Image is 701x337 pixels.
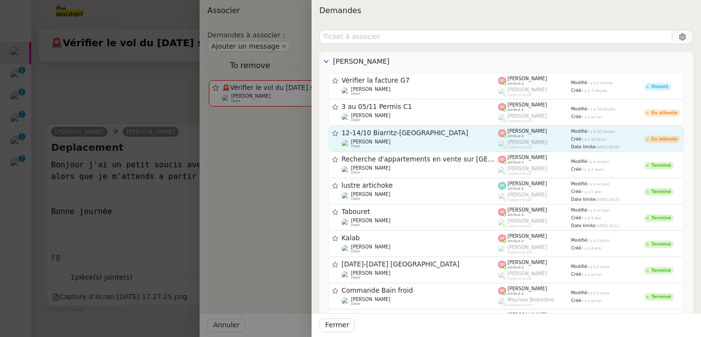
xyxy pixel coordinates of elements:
img: users%2FxCwB1pXZRPOJFRNlJ86Onbfypl03%2Favatar%2Fguigui-removebg-preview.png [498,245,506,253]
span: [PERSON_NAME] [508,102,547,107]
img: users%2FNsDxpgzytqOlIY2WSYlFcHtx26m1%2Favatar%2F8901.jpg [342,166,350,174]
img: svg [498,208,506,216]
span: [PERSON_NAME] [351,297,390,302]
img: svg [498,77,506,85]
span: [PERSON_NAME] [508,260,547,265]
input: Ticket à associer [319,30,672,44]
app-user-detailed-label: client [342,244,498,254]
span: Modifié [571,80,587,85]
span: Modifié [571,290,587,295]
img: svg [498,129,506,138]
img: users%2FNsDxpgzytqOlIY2WSYlFcHtx26m1%2Favatar%2F8901.jpg [342,87,350,95]
span: Kalab [342,235,498,242]
span: suppervisé par [508,172,532,176]
span: client [351,92,360,96]
img: users%2FNsDxpgzytqOlIY2WSYlFcHtx26m1%2Favatar%2F8901.jpg [342,192,350,200]
span: [PERSON_NAME] [508,166,547,171]
span: Date limite [571,223,595,228]
app-user-label: attribué à [498,102,571,112]
span: il y a 2 heures [587,81,613,85]
span: Modifié [571,238,587,243]
span: Recherche d'appartements en vente sur [GEOGRAPHIC_DATA] - [DATE] [342,156,498,163]
span: Modifié [571,159,587,164]
span: [PERSON_NAME] [508,192,547,197]
app-user-label: suppervisé par [498,87,571,97]
span: [PERSON_NAME] [508,76,547,81]
img: users%2FoFdbodQ3TgNoWt9kP3GXAs5oaCq1%2Favatar%2Fprofile-pic.png [498,271,506,280]
app-user-detailed-label: client [342,165,498,175]
span: lustre artichoke [342,182,498,189]
span: [PERSON_NAME] [508,181,547,186]
app-user-label: suppervisé par [498,245,571,254]
span: client [351,144,360,148]
span: [PERSON_NAME] [351,192,390,197]
span: il y a 5 ans [581,216,601,220]
span: [PERSON_NAME] [351,244,390,249]
span: il y a 5 ans [581,190,601,194]
span: suppervisé par [508,303,532,307]
div: Terminé [651,190,671,194]
app-user-label: suppervisé par [498,192,571,202]
span: il y a 18 heures [587,107,615,111]
div: Terminé [651,216,671,220]
div: Terminé [651,163,671,168]
app-user-label: attribué à [498,312,571,322]
span: [PERSON_NAME] [351,218,390,223]
span: [PERSON_NAME] [351,270,390,276]
span: [PERSON_NAME] [508,140,547,145]
span: il y a 3 heures [581,89,607,93]
span: Date limite [571,144,595,149]
span: attribué à [508,213,524,217]
span: [DATE] 00:00 [595,145,619,149]
img: users%2FNsDxpgzytqOlIY2WSYlFcHtx26m1%2Favatar%2F8901.jpg [342,218,350,227]
span: [PERSON_NAME] [508,207,547,213]
span: il y a 20 heures [587,129,615,134]
app-user-label: attribué à [498,260,571,269]
span: Meyriam Bedredine [508,297,554,302]
img: users%2FoFdbodQ3TgNoWt9kP3GXAs5oaCq1%2Favatar%2Fprofile-pic.png [498,140,506,148]
span: client [351,249,360,253]
app-user-detailed-label: client [342,87,498,96]
span: [PERSON_NAME] [333,56,689,67]
div: [PERSON_NAME] [319,52,693,71]
span: suppervisé par [508,145,532,149]
img: users%2FoFdbodQ3TgNoWt9kP3GXAs5oaCq1%2Favatar%2Fprofile-pic.png [498,88,506,96]
span: [DATE] 16:25 [595,197,619,202]
app-user-detailed-label: client [342,113,498,123]
app-user-label: attribué à [498,233,571,243]
span: [PERSON_NAME] [508,113,547,119]
span: [PERSON_NAME] [351,87,390,92]
img: svg [498,156,506,164]
span: Créé [571,298,581,303]
app-user-label: attribué à [498,128,571,138]
span: il y a 4 ans [581,246,601,250]
img: users%2FPPrFYTsEAUgQy5cK5MCpqKbOX8K2%2Favatar%2FCapture%20d%E2%80%99e%CC%81cran%202023-06-05%20a%... [498,193,506,201]
span: il y a 2 jours [581,167,604,172]
app-user-label: attribué à [498,155,571,164]
img: users%2FoFdbodQ3TgNoWt9kP3GXAs5oaCq1%2Favatar%2Fprofile-pic.png [498,166,506,175]
span: il y a un jour [587,208,610,213]
app-user-label: suppervisé par [498,166,571,176]
span: suppervisé par [508,93,532,97]
span: il y a 18 jours [581,137,606,142]
app-user-detailed-label: client [342,270,498,280]
span: [PERSON_NAME] [508,218,547,224]
span: suppervisé par [508,119,532,123]
span: il y a 2 jours [587,291,609,295]
img: users%2FNsDxpgzytqOlIY2WSYlFcHtx26m1%2Favatar%2F8901.jpg [342,297,350,305]
img: users%2FPPrFYTsEAUgQy5cK5MCpqKbOX8K2%2Favatar%2FCapture%20d%E2%80%99e%CC%81cran%202023-06-05%20a%... [498,219,506,227]
span: [PERSON_NAME] [351,165,390,171]
span: suppervisé par [508,198,532,202]
img: users%2FNsDxpgzytqOlIY2WSYlFcHtx26m1%2Favatar%2F8901.jpg [342,113,350,122]
app-user-detailed-label: client [342,218,498,228]
app-user-label: suppervisé par [498,271,571,281]
img: users%2FNsDxpgzytqOlIY2WSYlFcHtx26m1%2Favatar%2F8901.jpg [342,245,350,253]
span: client [351,171,360,175]
span: Modifié [571,129,587,134]
div: En attente [651,137,677,142]
app-user-label: attribué à [498,286,571,296]
span: 3 au 05/11 Permis C1 [342,104,498,110]
span: il y a un an [581,272,602,277]
span: il y a un an [581,115,602,119]
span: Créé [571,272,581,277]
